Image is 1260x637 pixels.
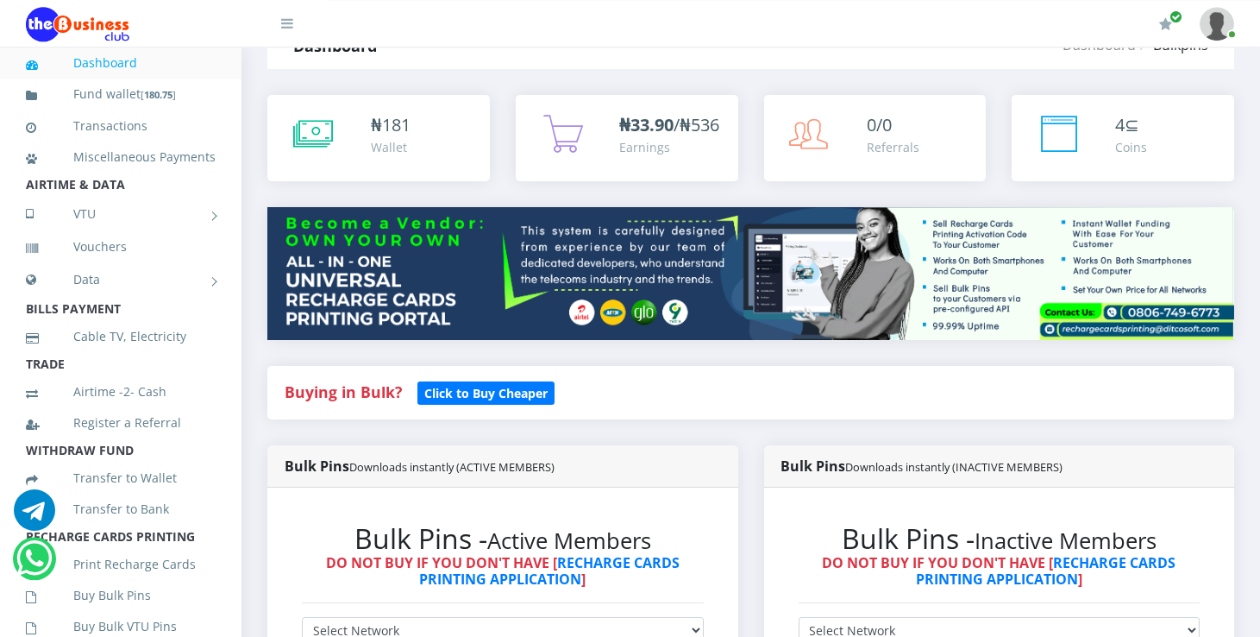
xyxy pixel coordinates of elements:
small: Active Members [487,526,651,556]
a: Chat for support [16,551,52,579]
div: ⊆ [1115,112,1147,138]
a: Transfer to Wallet [26,458,216,498]
b: 180.75 [144,88,172,101]
a: Transactions [26,106,216,146]
div: Referrals [868,138,920,156]
a: Airtime -2- Cash [26,372,216,412]
a: Dashboard [1063,35,1136,54]
small: Inactive Members [975,526,1157,556]
b: ₦33.90 [619,113,674,136]
span: Renew/Upgrade Subscription [1169,10,1182,23]
a: Register a Referral [26,403,216,443]
img: multitenant_rcp.png [267,207,1234,340]
img: User [1200,7,1234,41]
small: Downloads instantly (ACTIVE MEMBERS) [349,459,555,475]
a: Vouchers [26,227,216,267]
strong: Buying in Bulk? [285,382,402,402]
strong: Bulk Pins [285,457,555,476]
a: Cable TV, Electricity [26,317,216,356]
h2: Bulk Pins - [799,522,1200,555]
div: Wallet [371,138,411,156]
a: Chat for support [14,502,55,531]
b: Click to Buy Cheaper [424,385,548,401]
div: ₦ [371,112,411,138]
i: Renew/Upgrade Subscription [1159,17,1172,31]
a: RECHARGE CARDS PRINTING APPLICATION [916,553,1176,589]
strong: DO NOT BUY IF YOU DON'T HAVE [ ] [822,553,1175,589]
strong: DO NOT BUY IF YOU DON'T HAVE [ ] [326,553,680,589]
img: Logo [26,7,129,41]
a: ₦181 Wallet [267,95,490,181]
a: ₦33.90/₦536 Earnings [516,95,738,181]
h2: Bulk Pins - [302,522,704,555]
small: [ ] [141,88,176,101]
span: 4 [1115,113,1125,136]
div: Coins [1115,138,1147,156]
a: Fund wallet[180.75] [26,74,216,115]
a: Buy Bulk Pins [26,576,216,615]
a: Data [26,258,216,301]
a: VTU [26,192,216,236]
div: Earnings [619,138,719,156]
span: 0/0 [868,113,893,136]
strong: Bulk Pins [781,457,1063,476]
a: Print Recharge Cards [26,545,216,584]
a: Transfer to Bank [26,489,216,529]
small: Downloads instantly (INACTIVE MEMBERS) [846,459,1063,475]
a: RECHARGE CARDS PRINTING APPLICATION [419,553,680,589]
span: /₦536 [619,113,719,136]
a: Miscellaneous Payments [26,137,216,177]
a: 0/0 Referrals [764,95,987,181]
a: Click to Buy Cheaper [417,382,555,402]
span: 181 [382,113,411,136]
a: Dashboard [26,43,216,83]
